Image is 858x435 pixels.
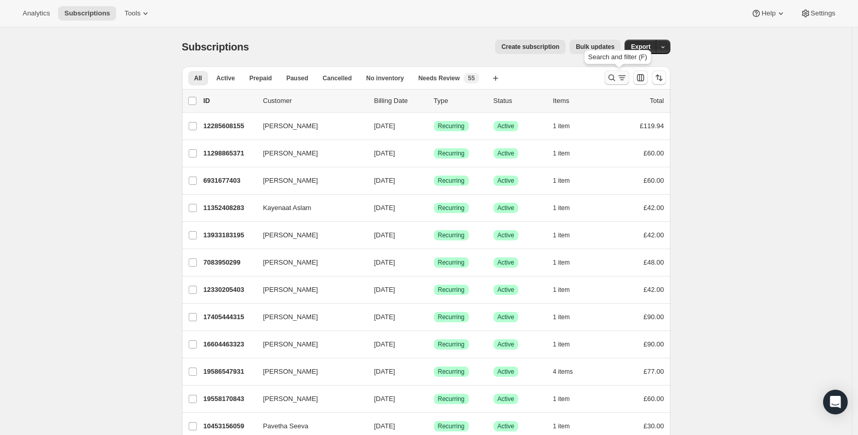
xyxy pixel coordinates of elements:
[644,313,664,321] span: £90.00
[498,204,515,212] span: Active
[204,419,664,433] div: 10453156059Pavetha Seeva[DATE]SuccessRecurringSuccessActive1 item£30.00
[418,74,460,82] span: Needs Review
[644,422,664,430] span: £30.00
[257,282,360,298] button: [PERSON_NAME]
[640,122,664,130] span: £119.94
[631,43,650,51] span: Export
[498,258,515,267] span: Active
[204,364,664,379] div: 19586547931[PERSON_NAME][DATE]SuccessRecurringSuccessActive4 items£77.00
[553,149,570,158] span: 1 item
[553,313,570,321] span: 1 item
[487,71,504,85] button: Create new view
[438,204,465,212] span: Recurring
[263,176,318,186] span: [PERSON_NAME]
[811,9,835,18] span: Settings
[553,146,581,161] button: 1 item
[374,313,395,321] span: [DATE]
[263,148,318,159] span: [PERSON_NAME]
[553,392,581,406] button: 1 item
[823,390,848,414] div: Open Intercom Messenger
[644,340,664,348] span: £90.00
[794,6,842,21] button: Settings
[494,96,545,106] p: Status
[553,177,570,185] span: 1 item
[257,391,360,407] button: [PERSON_NAME]
[576,43,614,51] span: Bulk updates
[553,119,581,133] button: 1 item
[553,419,581,433] button: 1 item
[257,118,360,134] button: [PERSON_NAME]
[374,204,395,212] span: [DATE]
[374,231,395,239] span: [DATE]
[650,96,664,106] p: Total
[263,421,308,431] span: Pavetha Seeva
[438,258,465,267] span: Recurring
[204,201,664,215] div: 11352408283Kayenaat Aslam[DATE]SuccessRecurringSuccessActive1 item£42.00
[249,74,272,82] span: Prepaid
[498,368,515,376] span: Active
[644,149,664,157] span: £60.00
[438,231,465,239] span: Recurring
[644,204,664,212] span: £42.00
[498,340,515,349] span: Active
[257,145,360,162] button: [PERSON_NAME]
[257,309,360,325] button: [PERSON_NAME]
[438,340,465,349] span: Recurring
[204,230,255,240] p: 13933183195
[553,258,570,267] span: 1 item
[438,177,465,185] span: Recurring
[118,6,157,21] button: Tools
[761,9,775,18] span: Help
[553,204,570,212] span: 1 item
[374,258,395,266] span: [DATE]
[501,43,559,51] span: Create subscription
[468,74,474,82] span: 55
[124,9,140,18] span: Tools
[553,395,570,403] span: 1 item
[498,149,515,158] span: Active
[263,203,312,213] span: Kayenaat Aslam
[204,146,664,161] div: 11298865371[PERSON_NAME][DATE]SuccessRecurringSuccessActive1 item£60.00
[498,122,515,130] span: Active
[374,395,395,403] span: [DATE]
[438,422,465,430] span: Recurring
[553,286,570,294] span: 1 item
[553,422,570,430] span: 1 item
[644,231,664,239] span: £42.00
[257,254,360,271] button: [PERSON_NAME]
[644,286,664,293] span: £42.00
[553,201,581,215] button: 1 item
[257,172,360,189] button: [PERSON_NAME]
[553,255,581,270] button: 1 item
[204,203,255,213] p: 11352408283
[194,74,202,82] span: All
[553,337,581,352] button: 1 item
[438,122,465,130] span: Recurring
[204,173,664,188] div: 6931677403[PERSON_NAME][DATE]SuccessRecurringSuccessActive1 item£60.00
[498,422,515,430] span: Active
[204,421,255,431] p: 10453156059
[257,418,360,434] button: Pavetha Seeva
[374,122,395,130] span: [DATE]
[438,286,465,294] span: Recurring
[204,312,255,322] p: 17405444315
[16,6,56,21] button: Analytics
[644,177,664,184] span: £60.00
[553,231,570,239] span: 1 item
[216,74,235,82] span: Active
[257,200,360,216] button: Kayenaat Aslam
[204,255,664,270] div: 7083950299[PERSON_NAME][DATE]SuccessRecurringSuccessActive1 item£48.00
[204,392,664,406] div: 19558170843[PERSON_NAME][DATE]SuccessRecurringSuccessActive1 item£60.00
[204,148,255,159] p: 11298865371
[553,340,570,349] span: 1 item
[553,173,581,188] button: 1 item
[498,395,515,403] span: Active
[204,228,664,242] div: 13933183195[PERSON_NAME][DATE]SuccessRecurringSuccessActive1 item£42.00
[263,230,318,240] span: [PERSON_NAME]
[644,368,664,375] span: £77.00
[434,96,485,106] div: Type
[204,394,255,404] p: 19558170843
[263,96,366,106] p: Customer
[64,9,110,18] span: Subscriptions
[204,96,255,106] p: ID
